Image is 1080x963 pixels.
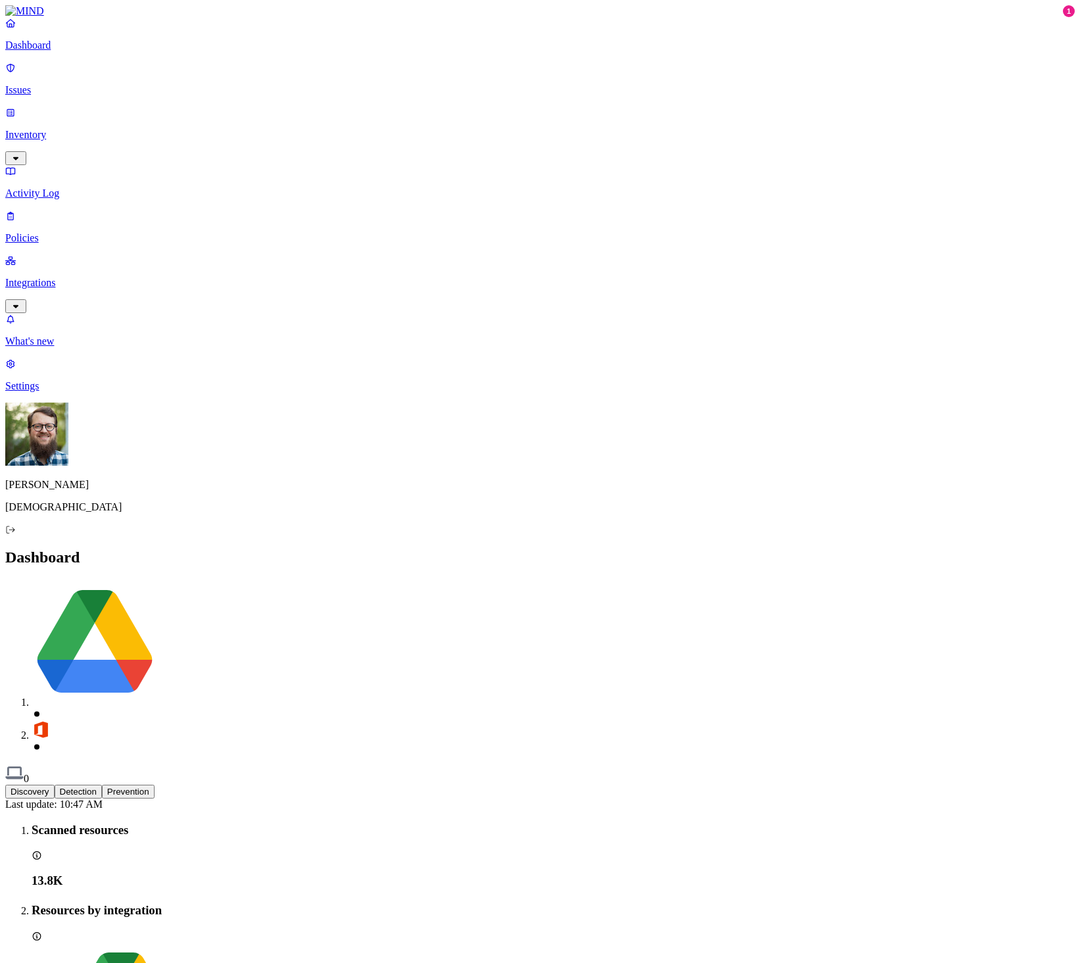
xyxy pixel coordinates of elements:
[102,785,155,799] button: Prevention
[5,210,1075,244] a: Policies
[5,277,1075,289] p: Integrations
[5,764,24,782] img: svg%3e
[5,785,55,799] button: Discovery
[24,773,29,784] span: 0
[1063,5,1075,17] div: 1
[5,5,1075,17] a: MIND
[5,165,1075,199] a: Activity Log
[32,720,50,739] img: svg%3e
[5,129,1075,141] p: Inventory
[5,255,1075,311] a: Integrations
[5,107,1075,163] a: Inventory
[5,549,1075,566] h2: Dashboard
[5,17,1075,51] a: Dashboard
[32,874,1075,888] h3: 13.8K
[55,785,102,799] button: Detection
[5,232,1075,244] p: Policies
[5,84,1075,96] p: Issues
[5,479,1075,491] p: [PERSON_NAME]
[5,335,1075,347] p: What's new
[32,580,158,706] img: svg%3e
[5,313,1075,347] a: What's new
[5,403,68,466] img: Rick Heil
[5,5,44,17] img: MIND
[5,799,103,810] span: Last update: 10:47 AM
[5,380,1075,392] p: Settings
[5,358,1075,392] a: Settings
[32,903,1075,918] h3: Resources by integration
[5,62,1075,96] a: Issues
[5,501,1075,513] p: [DEMOGRAPHIC_DATA]
[5,187,1075,199] p: Activity Log
[32,823,1075,837] h3: Scanned resources
[5,39,1075,51] p: Dashboard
